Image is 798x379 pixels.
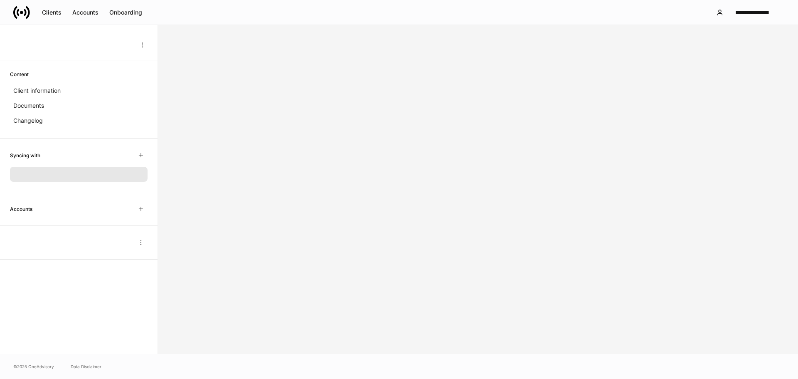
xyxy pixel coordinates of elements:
h6: Syncing with [10,151,40,159]
a: Client information [10,83,148,98]
div: Onboarding [109,8,142,17]
p: Client information [13,87,61,95]
h6: Content [10,70,29,78]
p: Changelog [13,116,43,125]
a: Changelog [10,113,148,128]
button: Onboarding [104,6,148,19]
div: Clients [42,8,62,17]
span: © 2025 OneAdvisory [13,363,54,370]
button: Clients [37,6,67,19]
button: Accounts [67,6,104,19]
a: Documents [10,98,148,113]
a: Data Disclaimer [71,363,101,370]
p: Documents [13,102,44,110]
div: Accounts [72,8,99,17]
h6: Accounts [10,205,32,213]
